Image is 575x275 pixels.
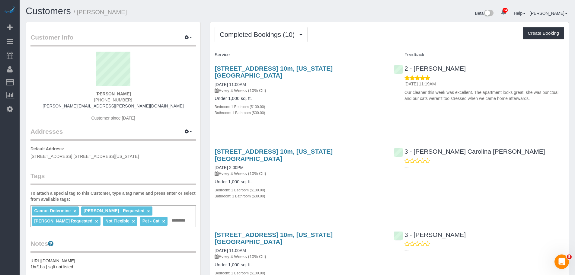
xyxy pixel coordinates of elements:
[30,146,64,152] label: Default Address:
[484,10,494,18] img: New interface
[215,88,385,94] p: Every 4 Weeks (10% Off)
[567,254,572,259] span: 5
[394,52,564,57] h4: Feedback
[105,219,129,223] span: Not Flexible
[215,148,333,162] a: [STREET_ADDRESS] 10m, [US_STATE][GEOGRAPHIC_DATA]
[514,11,525,16] a: Help
[4,6,16,14] img: Automaid Logo
[34,219,92,223] span: [PERSON_NAME] Requested
[404,81,564,87] p: [DATE] 11:19AM
[74,9,127,15] small: / [PERSON_NAME]
[147,209,150,214] a: ×
[30,258,196,270] pre: [URL][DOMAIN_NAME] 1br/1ba | sqft not listed
[475,11,494,16] a: Beta
[215,194,265,198] small: Bathroom: 1 Bathroom ($30.00)
[30,190,196,202] label: To attach a special tag to this Customer, type a tag name and press enter or select from availabl...
[215,105,265,109] small: Bedroom: 1 Bedroom ($130.00)
[220,31,298,38] span: Completed Bookings (10)
[30,171,196,185] legend: Tags
[26,6,71,16] a: Customers
[498,6,510,19] a: 34
[142,219,160,223] span: Pet - Cat
[91,116,135,120] span: Customer since [DATE]
[215,179,385,184] h4: Under 1,000 sq. ft.
[215,27,308,42] button: Completed Bookings (10)
[215,52,385,57] h4: Service
[30,239,196,253] legend: Notes
[215,188,265,192] small: Bedroom: 1 Bedroom ($130.00)
[503,8,508,13] span: 34
[215,231,333,245] a: [STREET_ADDRESS] 10m, [US_STATE][GEOGRAPHIC_DATA]
[95,219,98,224] a: ×
[30,33,196,46] legend: Customer Info
[215,111,265,115] small: Bathroom: 1 Bathroom ($30.00)
[404,164,564,170] p: ---
[162,219,165,224] a: ×
[215,254,385,260] p: Every 4 Weeks (10% Off)
[30,154,139,159] span: [STREET_ADDRESS] [STREET_ADDRESS][US_STATE]
[394,231,466,238] a: 3 - [PERSON_NAME]
[215,248,246,253] a: [DATE] 11:00AM
[530,11,567,16] a: [PERSON_NAME]
[215,171,385,177] p: Every 4 Weeks (10% Off)
[73,209,76,214] a: ×
[215,262,385,267] h4: Under 1,000 sq. ft.
[94,98,132,102] hm-ph: [PHONE_NUMBER]
[84,208,144,213] span: [PERSON_NAME] - Requested
[394,65,466,72] a: 2 - [PERSON_NAME]
[95,91,131,96] strong: [PERSON_NAME]
[34,208,71,213] span: Cannot Determine
[215,65,333,79] a: [STREET_ADDRESS] 10m, [US_STATE][GEOGRAPHIC_DATA]
[215,82,246,87] a: [DATE] 11:00AM
[394,148,545,155] a: 3 - [PERSON_NAME] Carolina [PERSON_NAME]
[404,89,564,101] p: Our cleaner this week was excellent. The apartment looks great, she was punctual, and our cats we...
[404,247,564,253] p: ---
[523,27,564,40] button: Create Booking
[554,254,569,269] iframe: Intercom live chat
[132,219,135,224] a: ×
[215,96,385,101] h4: Under 1,000 sq. ft.
[43,104,184,108] a: [PERSON_NAME][EMAIL_ADDRESS][PERSON_NAME][DOMAIN_NAME]
[215,165,244,170] a: [DATE] 2:00PM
